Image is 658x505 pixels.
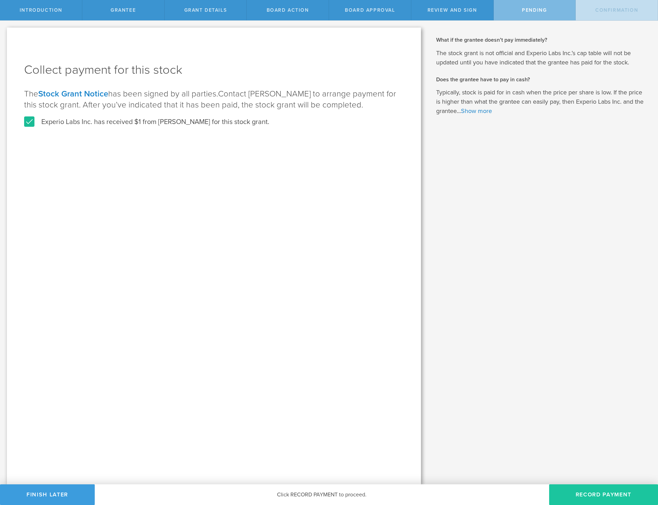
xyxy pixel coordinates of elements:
[436,76,648,83] h2: Does the grantee have to pay in cash?
[461,107,492,115] a: Show more
[595,7,638,13] span: Confirmation
[436,49,648,67] p: The stock grant is not official and Experio Labs Inc.’s cap table will not be updated until you h...
[436,88,648,116] p: Typically, stock is paid for in cash when the price per share is low. If the price is higher than...
[24,89,404,111] p: The has been signed by all parties.
[267,7,309,13] span: Board Action
[436,36,648,44] h2: What if the grantee doesn’t pay immediately?
[24,62,404,78] h1: Collect payment for this stock
[345,7,395,13] span: Board Approval
[549,484,658,505] button: Record Payment
[624,451,658,484] iframe: Chat Widget
[24,117,269,126] label: Experio Labs Inc. has received $1 from [PERSON_NAME] for this stock grant.
[428,7,477,13] span: Review and Sign
[277,491,367,498] span: Click RECORD PAYMENT to proceed.
[20,7,62,13] span: Introduction
[38,89,108,99] a: Stock Grant Notice
[184,7,227,13] span: Grant Details
[111,7,136,13] span: Grantee
[522,7,547,13] span: Pending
